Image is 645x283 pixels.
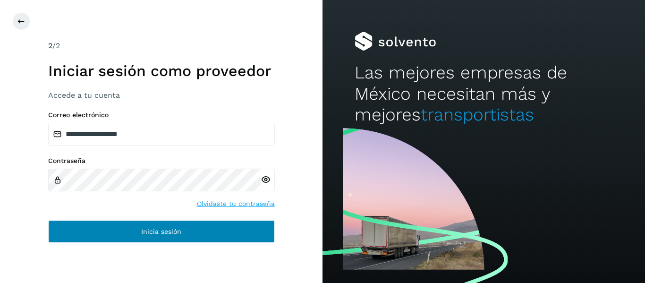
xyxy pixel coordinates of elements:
span: Inicia sesión [141,228,181,235]
h2: Las mejores empresas de México necesitan más y mejores [355,62,612,125]
div: /2 [48,40,275,51]
span: transportistas [421,104,534,125]
button: Inicia sesión [48,220,275,243]
span: 2 [48,41,52,50]
label: Correo electrónico [48,111,275,119]
label: Contraseña [48,157,275,165]
a: Olvidaste tu contraseña [197,199,275,209]
h3: Accede a tu cuenta [48,91,275,100]
h1: Iniciar sesión como proveedor [48,62,275,80]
